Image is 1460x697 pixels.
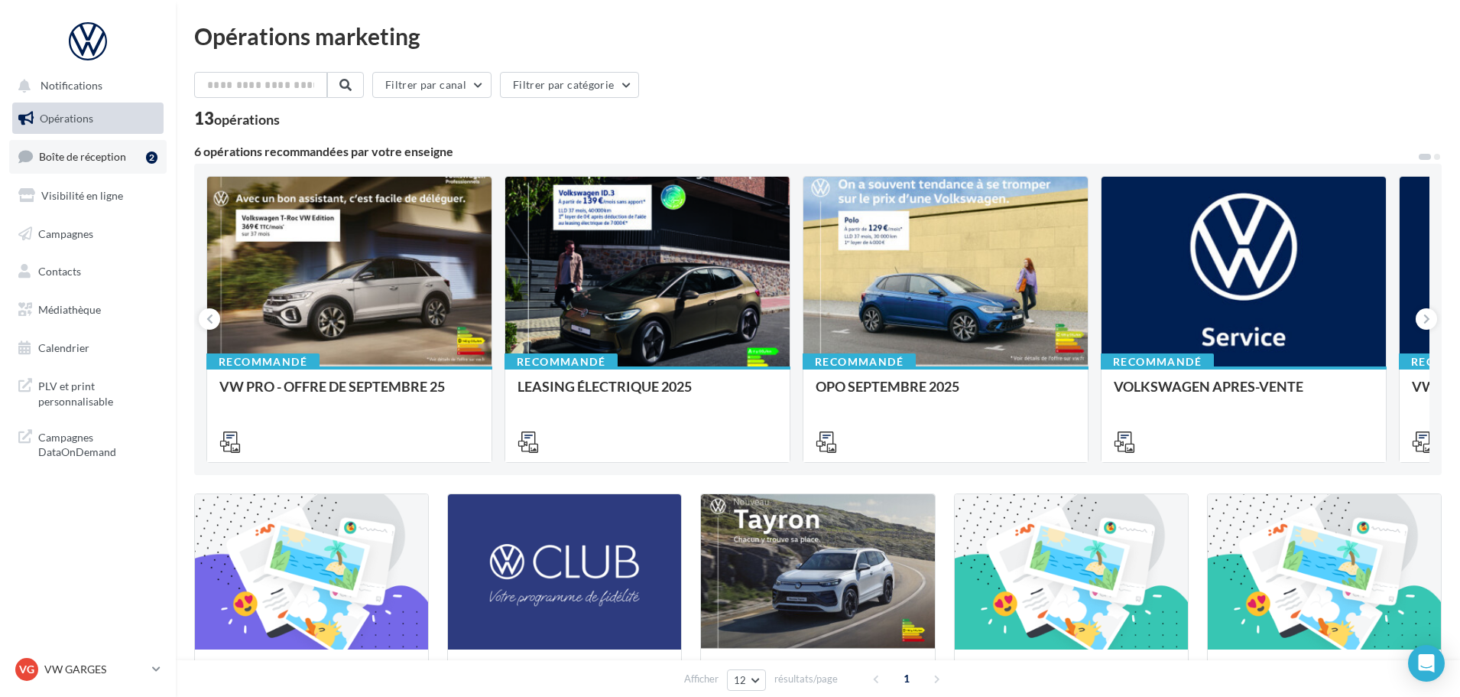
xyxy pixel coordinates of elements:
a: Médiathèque [9,294,167,326]
button: Filtrer par canal [372,72,492,98]
button: Filtrer par catégorie [500,72,639,98]
a: Visibilité en ligne [9,180,167,212]
span: Visibilité en ligne [41,189,123,202]
a: VG VW GARGES [12,655,164,684]
div: Recommandé [206,353,320,370]
div: VOLKSWAGEN APRES-VENTE [1114,379,1374,409]
span: Opérations [40,112,93,125]
span: 1 [894,666,919,691]
div: 6 opérations recommandées par votre enseigne [194,145,1417,158]
span: Médiathèque [38,303,101,316]
div: Recommandé [803,353,916,370]
a: Contacts [9,256,167,288]
div: LEASING ÉLECTRIQUE 2025 [517,379,777,409]
div: Recommandé [505,353,618,370]
span: PLV et print personnalisable [38,376,157,409]
span: résultats/page [774,672,838,686]
span: VG [19,662,34,677]
span: Campagnes [38,226,93,239]
span: Campagnes DataOnDemand [38,427,157,460]
div: Open Intercom Messenger [1408,645,1445,682]
div: opérations [214,112,280,126]
span: Afficher [684,672,719,686]
span: Contacts [38,265,81,278]
a: PLV et print personnalisable [9,370,167,415]
div: 2 [146,151,157,164]
div: OPO SEPTEMBRE 2025 [816,379,1076,409]
a: Campagnes [9,218,167,250]
div: Opérations marketing [194,24,1442,47]
div: 13 [194,110,280,127]
a: Campagnes DataOnDemand [9,421,167,466]
span: 12 [734,674,747,686]
span: Notifications [41,80,102,93]
span: Boîte de réception [39,150,126,163]
span: Calendrier [38,341,89,354]
div: VW PRO - OFFRE DE SEPTEMBRE 25 [219,379,479,409]
a: Boîte de réception2 [9,140,167,173]
div: Recommandé [1101,353,1214,370]
p: VW GARGES [44,662,146,677]
a: Calendrier [9,332,167,364]
button: 12 [727,669,766,691]
a: Opérations [9,103,167,135]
